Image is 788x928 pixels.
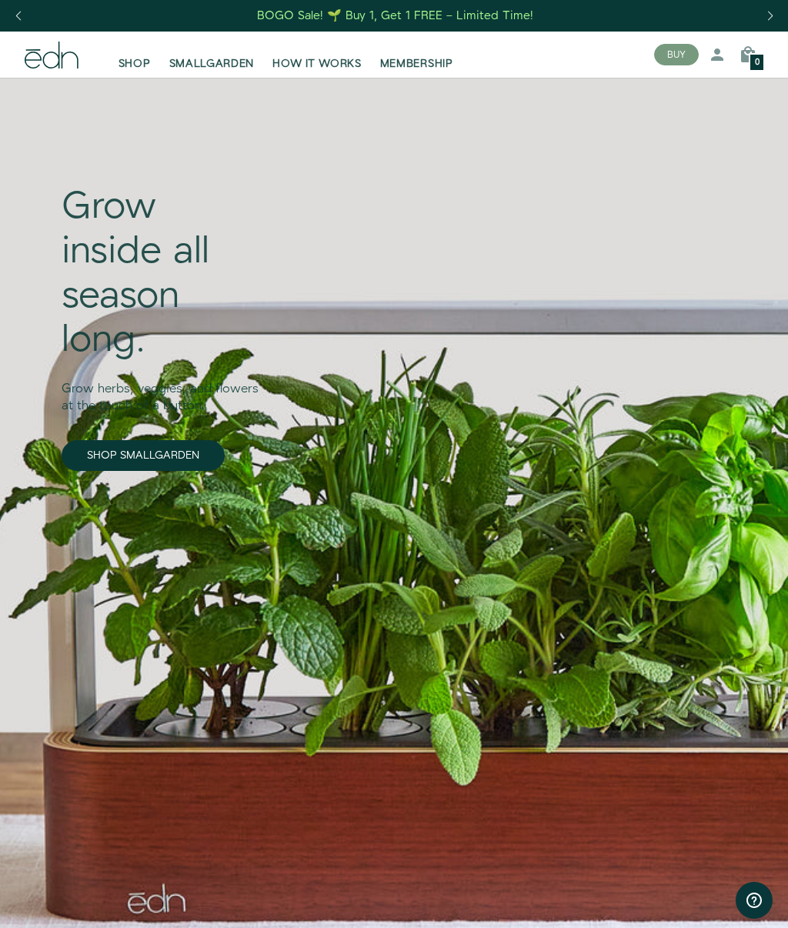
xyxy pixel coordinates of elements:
a: SHOP [109,38,160,72]
a: SHOP SMALLGARDEN [62,440,225,471]
span: MEMBERSHIP [380,56,453,72]
span: SHOP [119,56,151,72]
a: MEMBERSHIP [371,38,462,72]
span: SMALLGARDEN [169,56,255,72]
a: BOGO Sale! 🌱 Buy 1, Get 1 FREE – Limited Time! [256,4,536,28]
a: SMALLGARDEN [160,38,264,72]
button: BUY [654,44,699,65]
div: Grow herbs, veggies, and flowers at the touch of a button. [62,363,262,416]
span: 0 [755,58,760,67]
div: BOGO Sale! 🌱 Buy 1, Get 1 FREE – Limited Time! [257,8,533,24]
div: Grow inside all season long. [62,185,262,362]
iframe: Opens a widget where you can find more information [736,882,773,920]
a: HOW IT WORKS [263,38,370,72]
span: HOW IT WORKS [272,56,361,72]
